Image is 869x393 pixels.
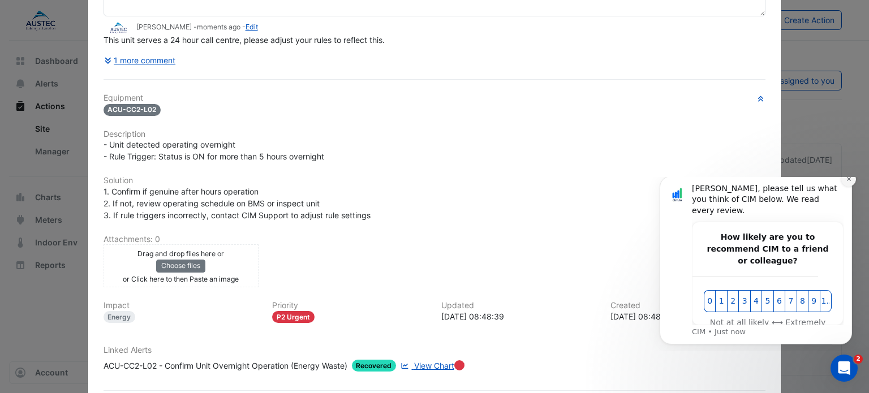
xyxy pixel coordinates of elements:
[132,118,141,130] span: 6
[121,118,129,130] span: 5
[109,118,118,130] span: 4
[54,306,63,316] button: Gif picker
[104,301,259,310] h6: Impact
[97,118,106,130] span: 3
[61,113,72,135] button: 0
[104,187,371,220] span: 1. Confirm if genuine after hours operation 2. If not, review operating schedule on BMS or inspec...
[177,5,199,26] button: Home
[104,129,766,139] h6: Description
[441,310,597,322] div: [DATE] 08:48:39
[104,21,132,34] img: Austec Automation
[104,104,161,116] span: ACU-CC2-L02
[86,118,94,130] span: 2
[441,301,597,310] h6: Updated
[142,113,153,135] button: 7
[272,311,315,323] div: P2 Urgent
[61,140,189,163] div: Not at all likely ⟷ Extremely likely
[104,50,177,70] button: 1 more comment
[104,176,766,185] h6: Solution
[197,23,240,31] span: 2025-09-30 14:37:46
[7,5,29,26] button: go back
[36,306,45,316] button: Emoji picker
[74,118,83,130] span: 1
[177,113,189,135] button: 10
[199,5,219,25] div: Close
[10,283,217,302] textarea: Message…
[414,361,454,370] span: View Chart
[123,275,239,283] small: or Click here to then Paste an image
[144,118,152,130] span: 7
[167,118,175,130] span: 9
[104,140,324,161] span: - Unit detected operating overnight - Rule Trigger: Status is ON for more than 5 hours overnight
[104,346,766,355] h6: Linked Alerts
[119,113,130,135] button: 5
[194,302,212,320] button: Send a message…
[49,6,201,148] div: Message content
[107,113,119,135] button: 4
[104,235,766,244] h6: Attachments: 0
[454,360,464,370] div: Tooltip anchor
[352,360,397,372] span: Recovered
[610,310,766,322] div: [DATE] 08:48:39
[80,14,134,25] p: Within an hour
[610,301,766,310] h6: Created
[154,113,165,135] button: 8
[831,355,858,382] iframe: Intercom live chat
[25,9,44,27] img: Profile image for CIM
[64,55,186,88] b: How likely are you to recommend CIM to a friend or colleague?
[48,6,66,24] img: Profile image for Arghya
[165,113,177,135] button: 9
[49,6,201,40] div: [PERSON_NAME], please tell us what you think of CIM below. We read every review.
[643,177,869,351] iframe: Intercom notifications message
[156,118,164,130] span: 8
[398,360,454,372] a: View Chart
[72,306,81,316] button: Start recording
[272,301,428,310] h6: Priority
[136,22,258,32] small: [PERSON_NAME] - -
[63,118,71,130] span: 0
[104,35,385,45] span: This unit serves a 24 hour call centre, please adjust your rules to reflect this.
[96,113,107,135] button: 3
[246,23,258,31] a: Edit
[71,6,87,14] h1: CIM
[179,118,187,130] span: 10
[104,311,136,323] div: Energy
[72,113,84,135] button: 1
[137,249,224,258] small: Drag and drop files here or
[84,113,96,135] button: 2
[32,6,50,24] img: Profile image for Chris
[104,360,347,372] div: ACU-CC2-L02 - Confirm Unit Overnight Operation (Energy Waste)
[131,113,142,135] button: 6
[104,93,766,103] h6: Equipment
[156,260,205,272] button: Choose files
[49,150,201,160] p: Message from CIM, sent Just now
[18,306,27,316] button: Upload attachment
[854,355,863,364] span: 2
